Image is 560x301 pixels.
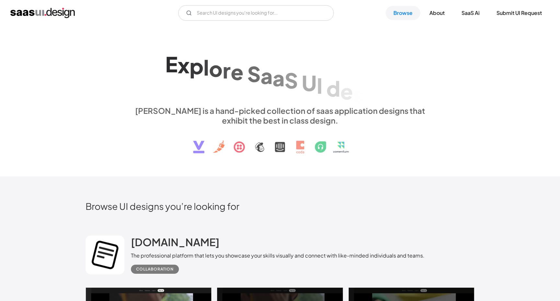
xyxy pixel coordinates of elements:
div: S [247,61,261,86]
div: U [302,70,317,95]
div: o [209,56,223,81]
a: home [10,8,75,18]
div: x [178,53,190,78]
div: l [204,55,209,80]
a: [DOMAIN_NAME] [131,235,219,252]
a: SaaS Ai [454,6,487,20]
h1: Explore SaaS UI design patterns & interactions. [131,50,429,100]
div: E [165,52,178,77]
a: About [422,6,452,20]
img: text, icon, saas logo [182,125,378,159]
div: e [340,79,353,104]
div: p [190,54,204,78]
div: a [261,63,273,88]
div: [PERSON_NAME] is a hand-picked collection of saas application designs that exhibit the best in cl... [131,106,429,125]
a: Submit UI Request [489,6,550,20]
div: Collaboration [136,265,174,273]
form: Email Form [178,5,334,21]
div: r [223,58,231,83]
div: s [353,82,364,107]
h2: Browse UI designs you’re looking for [86,200,474,212]
div: The professional platform that lets you showcase your skills visually and connect with like-minde... [131,252,425,259]
div: e [231,59,243,84]
input: Search UI designs you're looking for... [178,5,334,21]
div: S [285,68,298,93]
div: d [326,76,340,101]
div: a [273,65,285,90]
div: I [317,73,322,98]
a: Browse [386,6,420,20]
h2: [DOMAIN_NAME] [131,235,219,248]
